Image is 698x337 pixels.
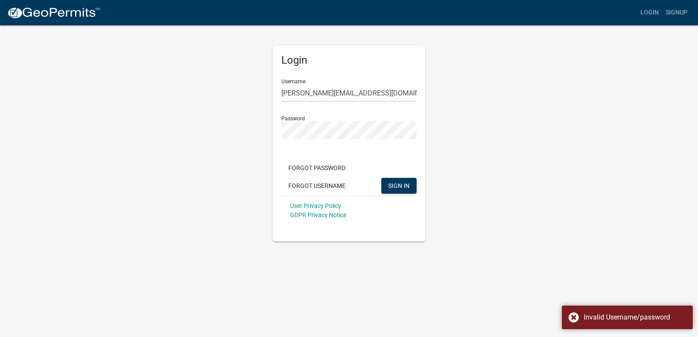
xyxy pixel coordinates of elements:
[290,211,346,218] a: GDPR Privacy Notice
[381,178,417,194] button: SIGN IN
[662,4,691,21] a: Signup
[281,54,417,67] h5: Login
[388,182,410,189] span: SIGN IN
[281,160,352,176] button: Forgot Password
[637,4,662,21] a: Login
[281,178,352,194] button: Forgot Username
[584,312,686,323] div: Invalid Username/password
[290,202,341,209] a: User Privacy Policy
